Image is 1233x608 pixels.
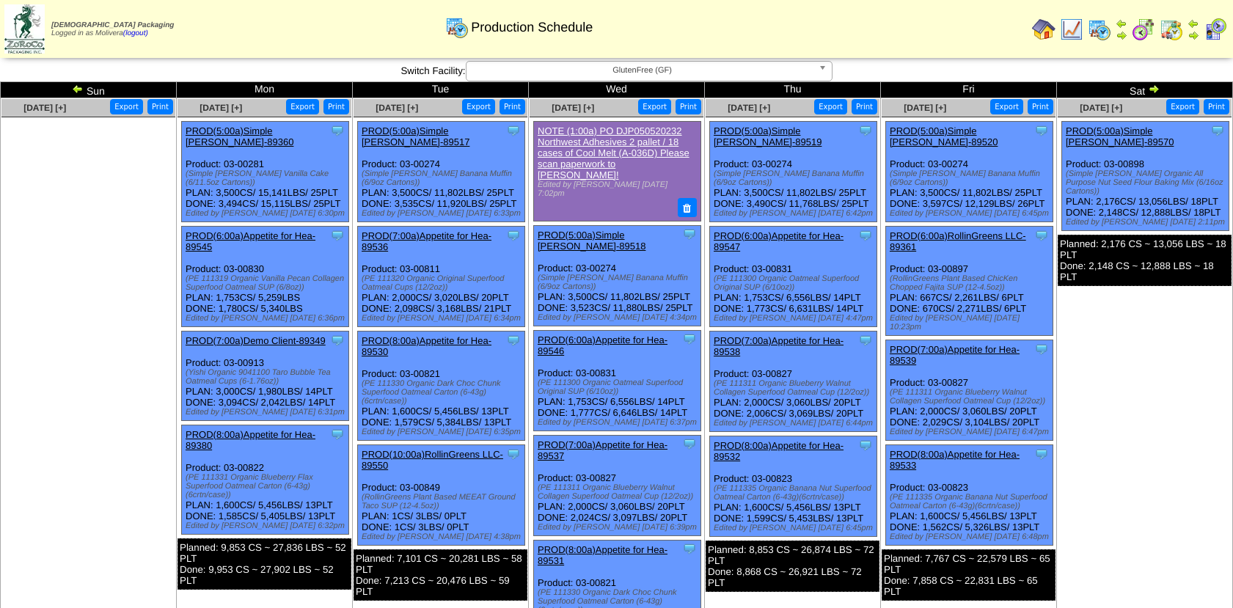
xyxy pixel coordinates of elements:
[714,274,877,292] div: (PE 111300 Organic Oatmeal Superfood Original SUP (6/10oz))
[362,209,524,218] div: Edited by [PERSON_NAME] [DATE] 6:33pm
[1066,218,1229,227] div: Edited by [PERSON_NAME] [DATE] 2:11pm
[1204,18,1227,41] img: calendarcustomer.gif
[362,428,524,436] div: Edited by [PERSON_NAME] [DATE] 6:35pm
[472,62,813,79] span: GlutenFree (GF)
[890,344,1020,366] a: PROD(7:00a)Appetite for Hea-89539
[534,435,701,535] div: Product: 03-00827 PLAN: 2,000CS / 3,060LBS / 20PLT DONE: 2,024CS / 3,097LBS / 20PLT
[358,227,525,327] div: Product: 03-00811 PLAN: 2,000CS / 3,020LBS / 20PLT DONE: 2,098CS / 3,168LBS / 21PLT
[286,99,319,114] button: Export
[362,169,524,187] div: (Simple [PERSON_NAME] Banana Muffin (6/9oz Cartons))
[330,228,345,243] img: Tooltip
[886,227,1053,336] div: Product: 03-00897 PLAN: 667CS / 2,261LBS / 6PLT DONE: 670CS / 2,271LBS / 6PLT
[538,180,694,198] div: Edited by [PERSON_NAME] [DATE] 7:02pm
[1188,29,1199,41] img: arrowright.gif
[182,425,349,535] div: Product: 03-00822 PLAN: 1,600CS / 5,456LBS / 13PLT DONE: 1,585CS / 5,405LBS / 13PLT
[1060,18,1083,41] img: line_graph.gif
[890,449,1020,471] a: PROD(8:00a)Appetite for Hea-89533
[714,335,844,357] a: PROD(7:00a)Appetite for Hea-89538
[323,99,349,114] button: Print
[538,418,700,427] div: Edited by [PERSON_NAME] [DATE] 6:37pm
[682,541,697,556] img: Tooltip
[1034,342,1049,356] img: Tooltip
[376,103,418,113] a: [DATE] [+]
[200,103,242,113] a: [DATE] [+]
[186,408,348,417] div: Edited by [PERSON_NAME] [DATE] 6:31pm
[538,125,689,180] a: NOTE (1:00a) PO DJP050520232 Northwest Adhesives 2 pallet / 18 cases of Cool Melt (A-036D) Please...
[890,388,1053,406] div: (PE 111311 Organic Blueberry Walnut Collagen Superfood Oatmeal Cup (12/2oz))
[882,549,1055,601] div: Planned: 7,767 CS ~ 22,579 LBS ~ 65 PLT Done: 7,858 CS ~ 22,831 LBS ~ 65 PLT
[1116,18,1127,29] img: arrowleft.gif
[538,439,667,461] a: PROD(7:00a)Appetite for Hea-89537
[506,447,521,461] img: Tooltip
[552,103,594,113] a: [DATE] [+]
[362,230,491,252] a: PROD(7:00a)Appetite for Hea-89536
[714,230,844,252] a: PROD(6:00a)Appetite for Hea-89547
[186,209,348,218] div: Edited by [PERSON_NAME] [DATE] 6:30pm
[714,209,877,218] div: Edited by [PERSON_NAME] [DATE] 6:42pm
[362,379,524,406] div: (PE 111330 Organic Dark Choc Chunk Superfood Oatmeal Carton (6-43g)(6crtn/case))
[1028,99,1053,114] button: Print
[1210,123,1225,138] img: Tooltip
[714,524,877,532] div: Edited by [PERSON_NAME] [DATE] 6:45pm
[4,4,45,54] img: zoroco-logo-small.webp
[682,436,697,451] img: Tooltip
[710,122,877,222] div: Product: 03-00274 PLAN: 3,500CS / 11,802LBS / 25PLT DONE: 3,490CS / 11,768LBS / 25PLT
[123,29,148,37] a: (logout)
[362,125,469,147] a: PROD(5:00a)Simple [PERSON_NAME]-89517
[890,209,1053,218] div: Edited by [PERSON_NAME] [DATE] 6:45pm
[1080,103,1122,113] a: [DATE] [+]
[1034,447,1049,461] img: Tooltip
[990,99,1023,114] button: Export
[890,274,1053,292] div: (RollinGreens Plant Based ChicKen Chopped Fajita SUP (12-4.5oz))
[538,274,700,291] div: (Simple [PERSON_NAME] Banana Muffin (6/9oz Cartons))
[676,99,701,114] button: Print
[714,125,822,147] a: PROD(5:00a)Simple [PERSON_NAME]-89519
[858,228,873,243] img: Tooltip
[51,21,174,29] span: [DEMOGRAPHIC_DATA] Packaging
[886,340,1053,441] div: Product: 03-00827 PLAN: 2,000CS / 3,060LBS / 20PLT DONE: 2,029CS / 3,104LBS / 20PLT
[506,333,521,348] img: Tooltip
[362,493,524,510] div: (RollinGreens Plant Based MEEAT Ground Taco SUP (12-4.5oz))
[330,427,345,442] img: Tooltip
[186,314,348,323] div: Edited by [PERSON_NAME] [DATE] 6:36pm
[186,368,348,386] div: (Yishi Organic 9041100 Taro Bubble Tea Oatmeal Cups (6-1.76oz))
[186,169,348,187] div: (Simple [PERSON_NAME] Vanilla Cake (6/11.5oz Cartons))
[682,332,697,346] img: Tooltip
[354,549,527,601] div: Planned: 7,101 CS ~ 20,281 LBS ~ 58 PLT Done: 7,213 CS ~ 20,476 LBS ~ 59 PLT
[186,473,348,499] div: (PE 111331 Organic Blueberry Flax Superfood Oatmeal Carton (6-43g)(6crtn/case))
[714,314,877,323] div: Edited by [PERSON_NAME] [DATE] 4:47pm
[638,99,671,114] button: Export
[358,445,525,546] div: Product: 03-00849 PLAN: 1CS / 3LBS / 0PLT DONE: 1CS / 3LBS / 0PLT
[445,15,469,39] img: calendarprod.gif
[506,228,521,243] img: Tooltip
[904,103,946,113] span: [DATE] [+]
[72,83,84,95] img: arrowleft.gif
[710,332,877,432] div: Product: 03-00827 PLAN: 2,000CS / 3,060LBS / 20PLT DONE: 2,006CS / 3,069LBS / 20PLT
[714,484,877,502] div: (PE 111335 Organic Banana Nut Superfood Oatmeal Carton (6-43g)(6crtn/case))
[682,227,697,241] img: Tooltip
[186,230,315,252] a: PROD(6:00a)Appetite for Hea-89545
[51,21,174,37] span: Logged in as Molivera
[330,333,345,348] img: Tooltip
[147,99,173,114] button: Print
[728,103,770,113] a: [DATE] [+]
[1062,122,1229,231] div: Product: 03-00898 PLAN: 2,176CS / 13,056LBS / 18PLT DONE: 2,148CS / 12,888LBS / 18PLT
[538,544,667,566] a: PROD(8:00a)Appetite for Hea-89531
[178,538,351,590] div: Planned: 9,853 CS ~ 27,836 LBS ~ 52 PLT Done: 9,953 CS ~ 27,902 LBS ~ 52 PLT
[881,82,1057,98] td: Fri
[1088,18,1111,41] img: calendarprod.gif
[362,449,503,471] a: PROD(10:00a)RollinGreens LLC-89550
[182,332,349,421] div: Product: 03-00913 PLAN: 3,000CS / 1,980LBS / 14PLT DONE: 3,094CS / 2,042LBS / 14PLT
[177,82,353,98] td: Mon
[538,230,645,252] a: PROD(5:00a)Simple [PERSON_NAME]-89518
[1166,99,1199,114] button: Export
[714,169,877,187] div: (Simple [PERSON_NAME] Banana Muffin (6/9oz Cartons))
[1057,82,1233,98] td: Sat
[814,99,847,114] button: Export
[1188,18,1199,29] img: arrowleft.gif
[358,122,525,222] div: Product: 03-00274 PLAN: 3,500CS / 11,802LBS / 25PLT DONE: 3,535CS / 11,920LBS / 25PLT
